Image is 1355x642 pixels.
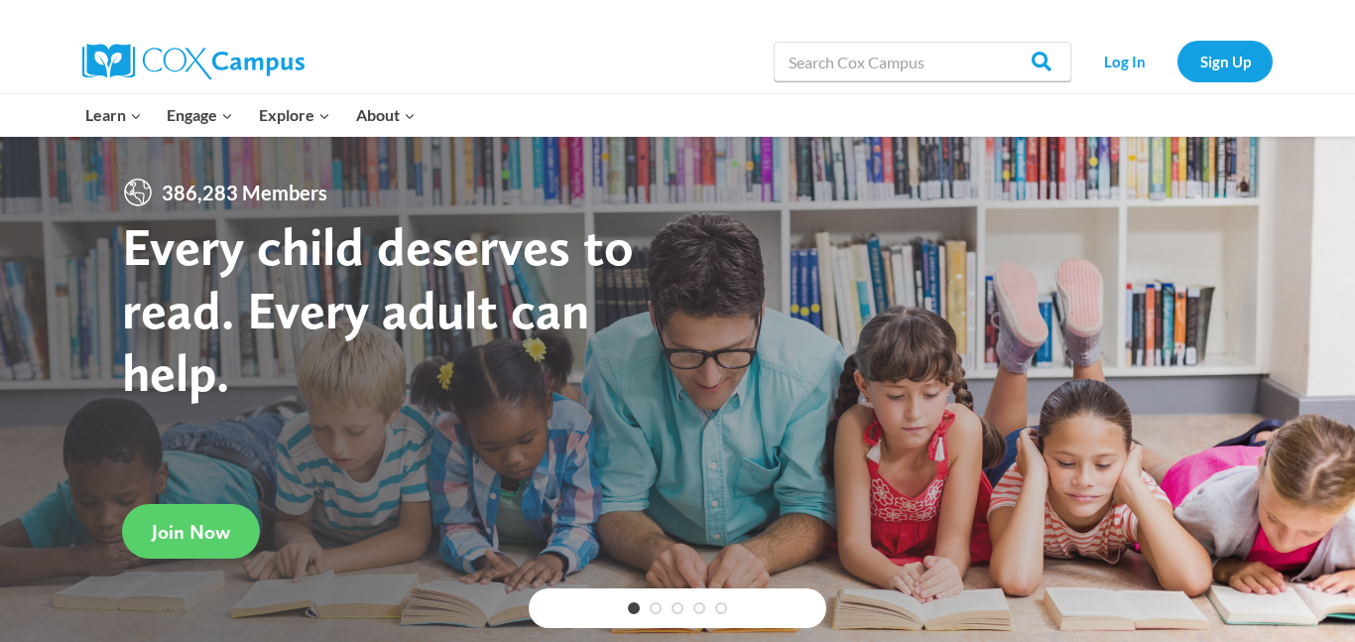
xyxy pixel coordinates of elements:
span: Engage [167,102,233,128]
span: Join Now [152,520,230,544]
nav: Secondary Navigation [1081,41,1273,81]
span: 386,283 Members [154,177,335,208]
a: 3 [672,602,683,614]
a: Sign Up [1177,41,1273,81]
span: About [356,102,416,128]
a: 4 [693,602,705,614]
a: 5 [715,602,727,614]
a: 2 [650,602,662,614]
nav: Primary Navigation [72,94,428,136]
a: 1 [628,602,640,614]
strong: Every child deserves to read. Every adult can help. [122,214,634,404]
span: Learn [85,102,142,128]
img: Cox Campus [82,44,305,79]
span: Explore [259,102,330,128]
input: Search Cox Campus [774,42,1071,81]
a: Join Now [122,504,260,559]
a: Log In [1081,41,1168,81]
